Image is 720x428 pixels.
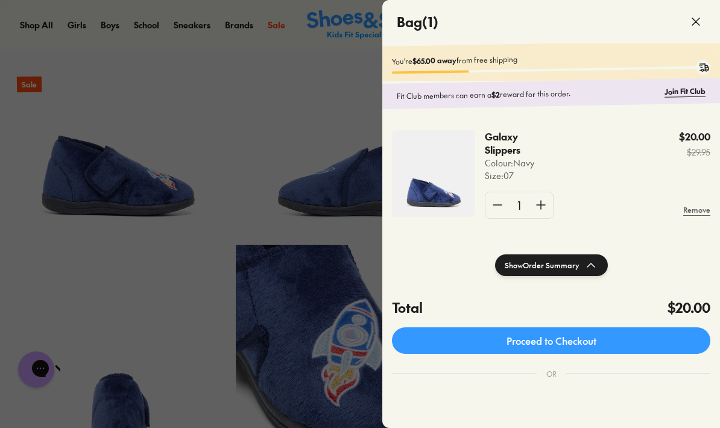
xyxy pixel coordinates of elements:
b: $65.00 away [412,55,456,66]
div: 1 [510,192,529,218]
b: $2 [491,89,500,99]
s: $29.95 [679,146,710,159]
div: OR [537,359,566,389]
img: 4-530784.jpg [392,130,475,217]
h4: $20.00 [668,298,710,318]
button: Open gorgias live chat [6,4,42,40]
h4: Total [392,298,423,318]
a: Proceed to Checkout [392,327,710,354]
p: Galaxy Slippers [485,130,542,157]
a: Join Fit Club [665,86,706,97]
p: Size : 07 [485,169,556,182]
p: You're from free shipping [392,50,710,66]
p: $20.00 [679,130,710,143]
p: Colour: Navy [485,157,556,169]
h4: Bag ( 1 ) [397,12,438,32]
button: ShowOrder Summary [495,254,608,276]
p: Fit Club members can earn a reward for this order. [397,86,660,102]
